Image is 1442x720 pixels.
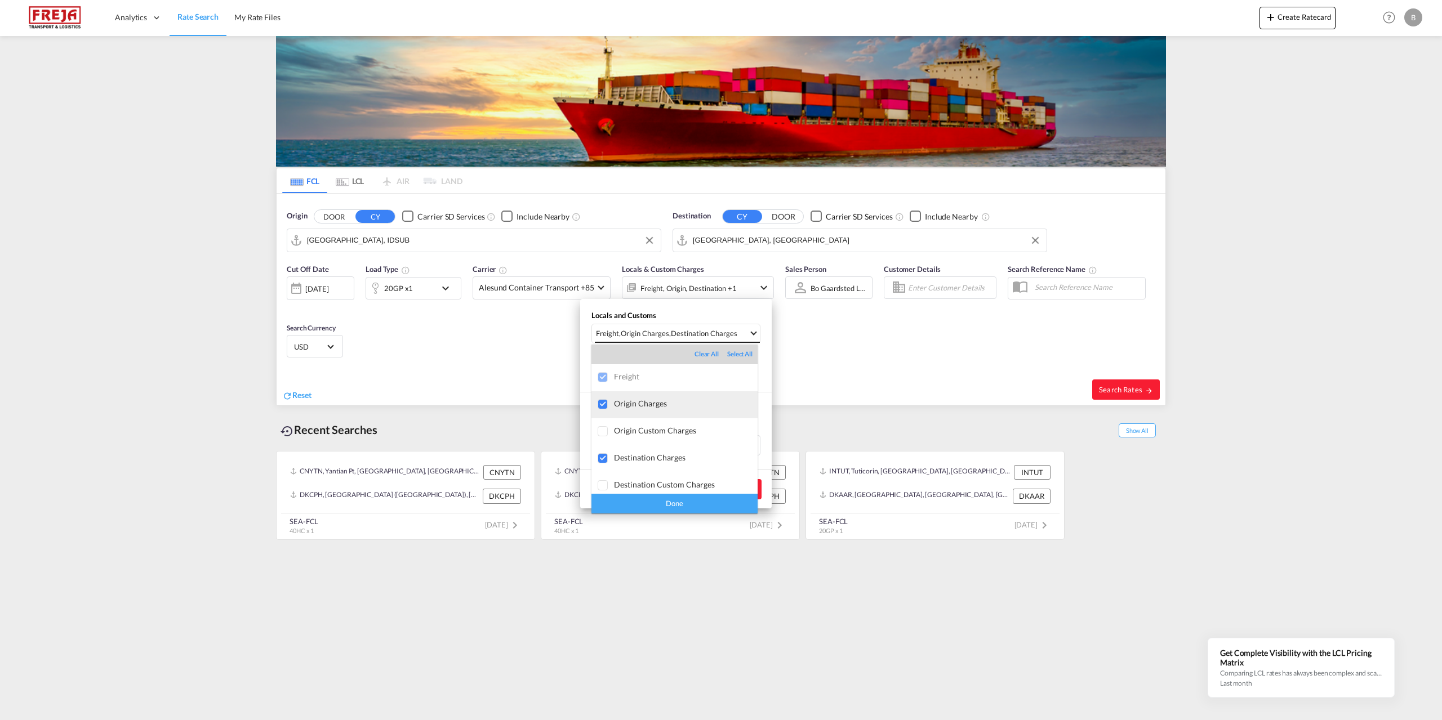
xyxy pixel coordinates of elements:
div: Select All [727,350,753,359]
div: Done [591,494,758,513]
div: Clear All [695,350,727,359]
div: Freight [614,372,758,381]
div: Destination Custom Charges [614,480,758,489]
div: Destination Charges [614,453,758,462]
div: Origin Custom Charges [614,426,758,435]
div: Origin Charges [614,399,758,408]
